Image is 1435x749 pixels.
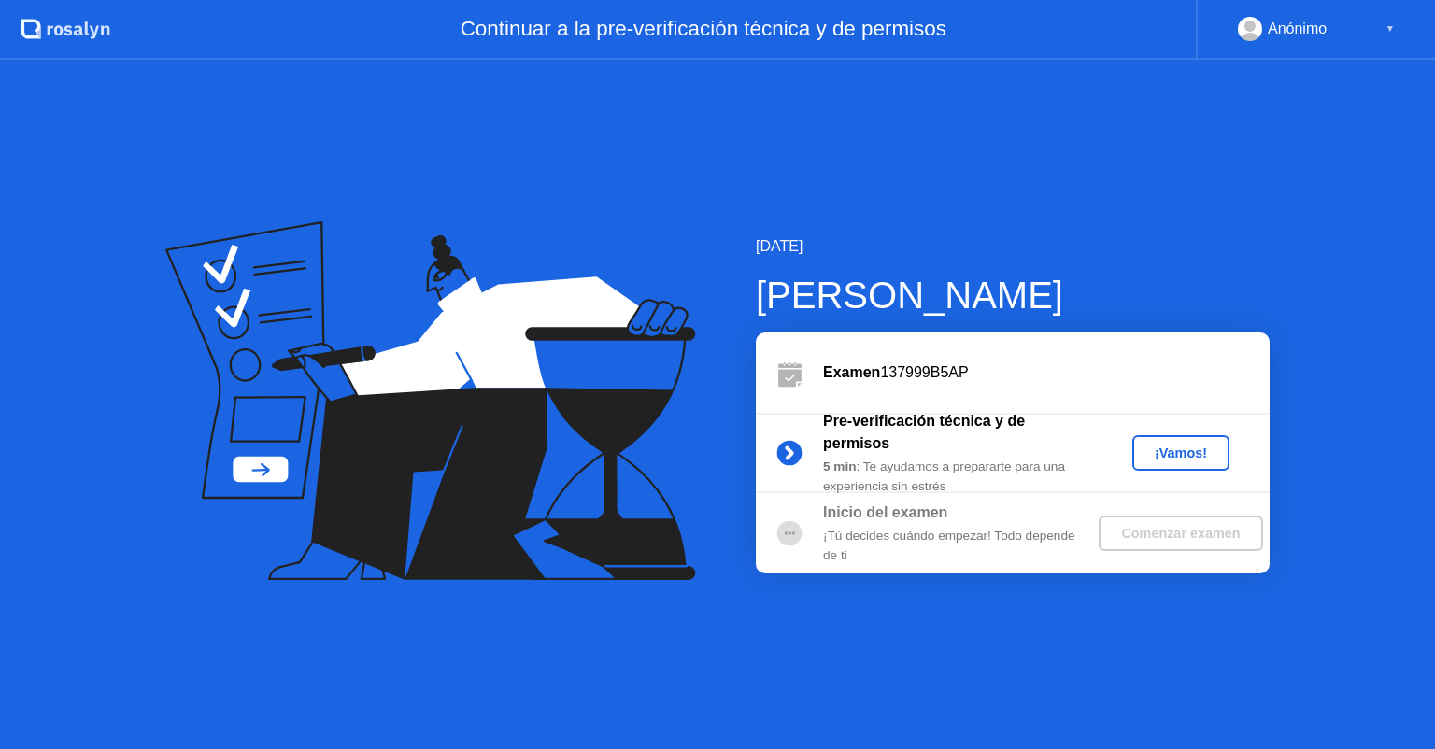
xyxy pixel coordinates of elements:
[823,504,947,520] b: Inicio del examen
[823,364,880,380] b: Examen
[823,413,1025,451] b: Pre-verificación técnica y de permisos
[823,459,857,473] b: 5 min
[1106,526,1255,541] div: Comenzar examen
[1385,17,1395,41] div: ▼
[756,267,1270,323] div: [PERSON_NAME]
[1099,516,1262,551] button: Comenzar examen
[756,235,1270,258] div: [DATE]
[823,361,1270,384] div: 137999B5AP
[1268,17,1327,41] div: Anónimo
[1140,445,1222,460] div: ¡Vamos!
[1132,435,1229,471] button: ¡Vamos!
[823,458,1092,496] div: : Te ayudamos a prepararte para una experiencia sin estrés
[823,527,1092,565] div: ¡Tú decides cuándo empezar! Todo depende de ti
